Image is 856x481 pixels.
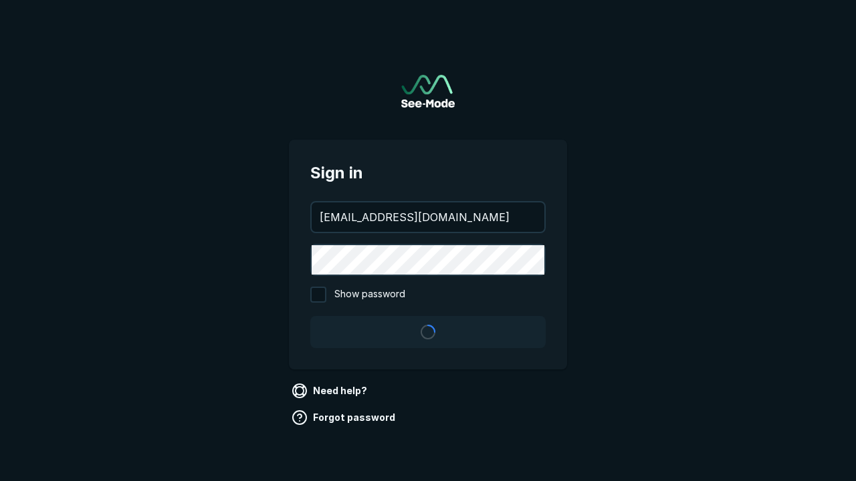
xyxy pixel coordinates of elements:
a: Go to sign in [401,75,455,108]
input: your@email.com [312,202,544,232]
a: Need help? [289,380,372,402]
span: Sign in [310,161,546,185]
span: Show password [334,287,405,303]
a: Forgot password [289,407,401,428]
img: See-Mode Logo [401,75,455,108]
